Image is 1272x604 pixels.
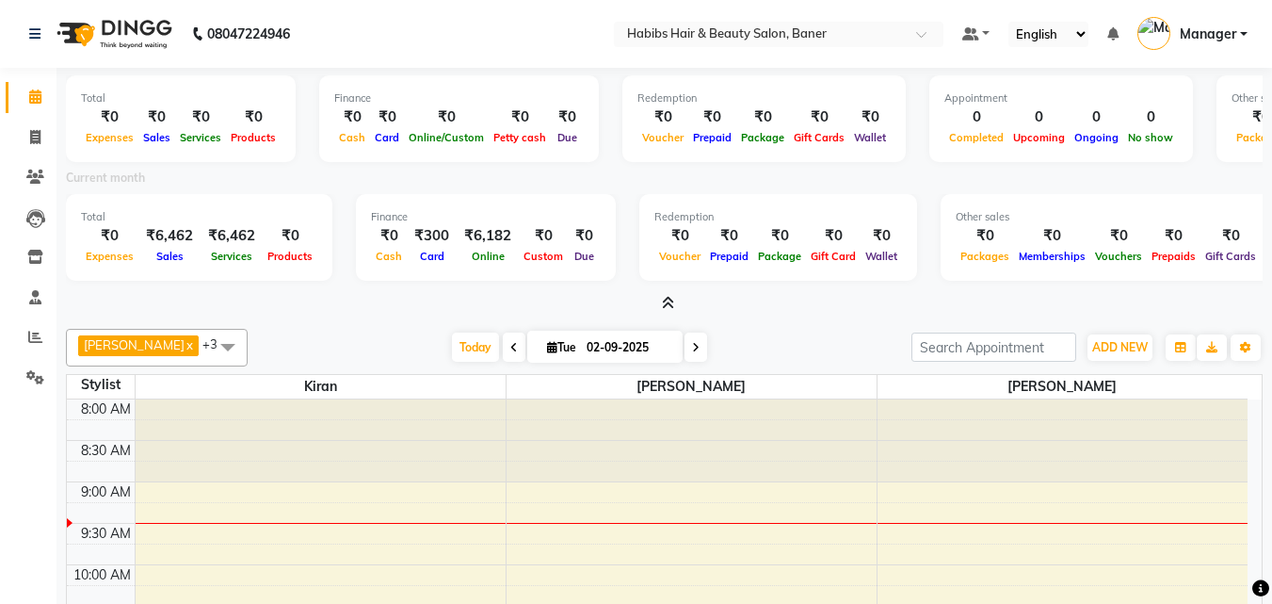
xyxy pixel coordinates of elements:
div: Redemption [654,209,902,225]
div: ₹0 [753,225,806,247]
div: ₹300 [407,225,457,247]
span: Expenses [81,131,138,144]
div: ₹0 [736,106,789,128]
div: ₹0 [404,106,489,128]
span: Vouchers [1090,250,1147,263]
img: logo [48,8,177,60]
div: ₹0 [138,106,175,128]
span: Package [736,131,789,144]
div: ₹6,462 [201,225,263,247]
span: Gift Cards [789,131,849,144]
div: ₹0 [705,225,753,247]
div: Redemption [637,90,891,106]
button: ADD NEW [1087,335,1152,361]
div: ₹6,182 [457,225,519,247]
span: Wallet [849,131,891,144]
div: 9:00 AM [77,482,135,502]
span: Services [206,250,257,263]
span: Completed [944,131,1008,144]
div: ₹0 [551,106,584,128]
div: 8:30 AM [77,441,135,461]
div: Finance [371,209,601,225]
div: ₹0 [861,225,902,247]
div: Appointment [944,90,1178,106]
div: 0 [1123,106,1178,128]
span: Voucher [654,250,705,263]
div: ₹0 [688,106,736,128]
span: Cash [334,131,370,144]
div: 9:30 AM [77,524,135,544]
span: Prepaid [688,131,736,144]
div: Other sales [956,209,1261,225]
div: ₹0 [519,225,568,247]
span: Upcoming [1008,131,1070,144]
div: ₹0 [637,106,688,128]
span: Kiran [136,375,506,399]
span: ADD NEW [1092,340,1148,354]
span: Cash [371,250,407,263]
div: ₹0 [370,106,404,128]
label: Current month [66,170,145,187]
div: ₹0 [568,225,601,247]
div: ₹0 [371,225,407,247]
span: Petty cash [489,131,551,144]
div: ₹0 [789,106,849,128]
span: Today [452,333,499,362]
div: ₹0 [263,225,317,247]
span: Due [570,250,599,263]
div: ₹0 [654,225,705,247]
span: No show [1123,131,1178,144]
input: Search Appointment [911,333,1076,362]
span: Products [226,131,281,144]
span: Manager [1180,24,1236,44]
div: ₹6,462 [138,225,201,247]
span: Products [263,250,317,263]
span: Due [553,131,582,144]
span: Online/Custom [404,131,489,144]
span: Card [370,131,404,144]
b: 08047224946 [207,8,290,60]
span: Wallet [861,250,902,263]
div: ₹0 [81,225,138,247]
span: Prepaid [705,250,753,263]
span: Packages [956,250,1014,263]
span: Voucher [637,131,688,144]
span: Custom [519,250,568,263]
div: Stylist [67,375,135,395]
div: ₹0 [956,225,1014,247]
div: 0 [1008,106,1070,128]
div: ₹0 [226,106,281,128]
span: [PERSON_NAME] [84,337,185,352]
div: 0 [944,106,1008,128]
span: Gift Card [806,250,861,263]
span: Card [415,250,449,263]
div: Total [81,209,317,225]
span: Expenses [81,250,138,263]
div: ₹0 [489,106,551,128]
span: Online [467,250,509,263]
span: [PERSON_NAME] [507,375,877,399]
span: Memberships [1014,250,1090,263]
div: ₹0 [1090,225,1147,247]
span: Prepaids [1147,250,1200,263]
a: x [185,337,193,352]
span: [PERSON_NAME] [878,375,1248,399]
span: Gift Cards [1200,250,1261,263]
div: ₹0 [334,106,370,128]
div: ₹0 [81,106,138,128]
div: ₹0 [849,106,891,128]
div: Finance [334,90,584,106]
div: ₹0 [1147,225,1200,247]
input: 2025-09-02 [581,334,675,362]
div: ₹0 [1200,225,1261,247]
div: 10:00 AM [70,565,135,585]
div: 0 [1070,106,1123,128]
span: Tue [542,340,581,354]
div: 8:00 AM [77,400,135,419]
div: ₹0 [175,106,226,128]
span: Package [753,250,806,263]
div: Total [81,90,281,106]
span: Sales [152,250,188,263]
img: Manager [1137,17,1170,50]
span: Sales [138,131,175,144]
